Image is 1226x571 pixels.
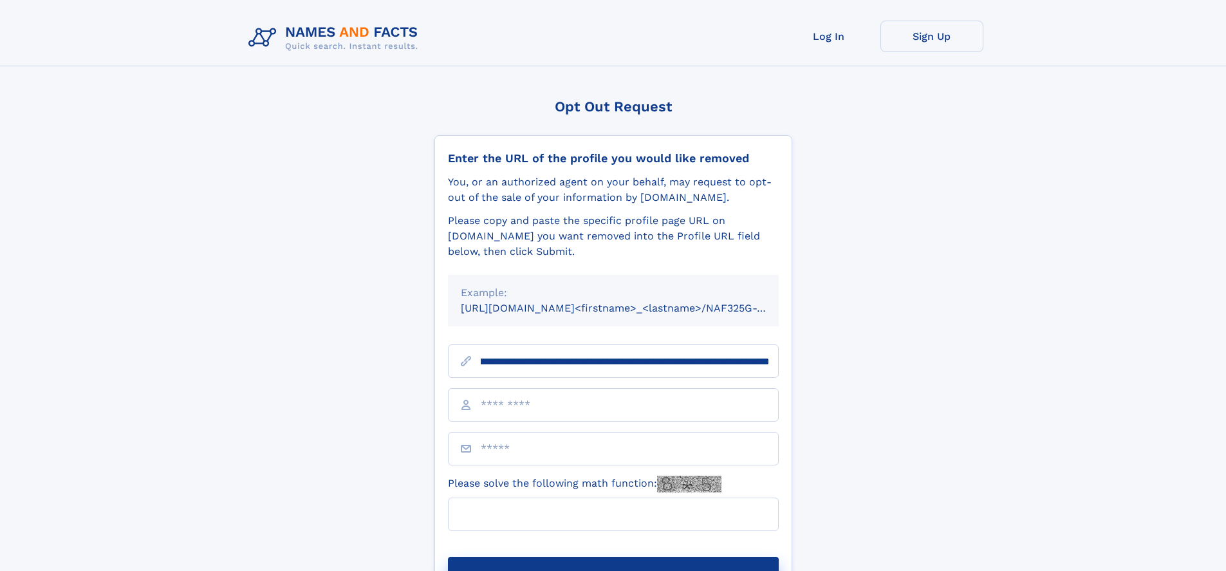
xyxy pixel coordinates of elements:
[448,151,779,165] div: Enter the URL of the profile you would like removed
[448,174,779,205] div: You, or an authorized agent on your behalf, may request to opt-out of the sale of your informatio...
[777,21,880,52] a: Log In
[461,285,766,301] div: Example:
[880,21,983,52] a: Sign Up
[448,476,721,492] label: Please solve the following math function:
[243,21,429,55] img: Logo Names and Facts
[448,213,779,259] div: Please copy and paste the specific profile page URL on [DOMAIN_NAME] you want removed into the Pr...
[434,98,792,115] div: Opt Out Request
[461,302,803,314] small: [URL][DOMAIN_NAME]<firstname>_<lastname>/NAF325G-xxxxxxxx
